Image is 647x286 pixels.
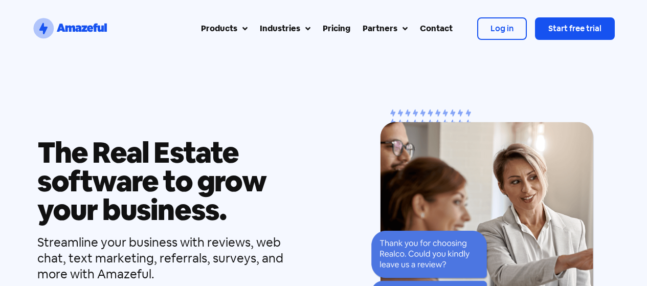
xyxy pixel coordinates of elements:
h1: The Real Estate software to grow your business. [37,138,309,224]
a: Start free trial [535,17,615,40]
div: Streamline your business with reviews, web chat, text marketing, referrals, surveys, and more wit... [37,234,309,282]
a: Log in [477,17,527,40]
div: Pricing [323,23,350,35]
a: SVG link [32,16,108,41]
a: Partners [356,16,414,41]
a: Industries [254,16,317,41]
span: Start free trial [548,23,601,34]
a: Pricing [317,16,356,41]
span: Log in [490,23,514,34]
a: Contact [414,16,459,41]
div: Contact [420,23,453,35]
a: Products [195,16,254,41]
div: Partners [363,23,397,35]
div: Products [201,23,237,35]
div: Industries [260,23,300,35]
